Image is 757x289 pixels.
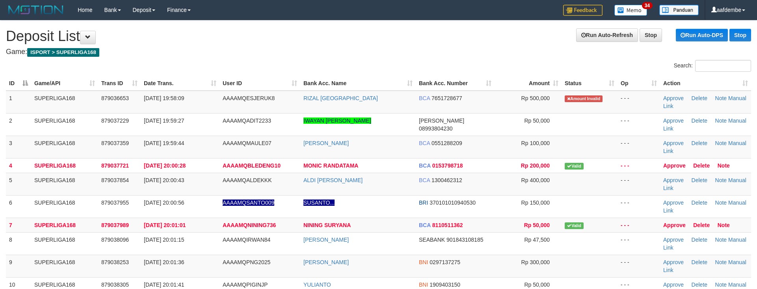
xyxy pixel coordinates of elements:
span: 879038096 [101,237,129,243]
span: AAAAMQALDEKKK [223,177,272,183]
a: Manual Link [663,117,746,132]
a: Approve [663,177,684,183]
span: AAAAMQNINING736 [223,222,276,228]
th: Bank Acc. Number: activate to sort column ascending [416,76,495,91]
a: Run Auto-DPS [676,29,728,41]
a: Approve [663,95,684,101]
td: 7 [6,218,31,232]
a: NINING SURYANA [303,222,351,228]
th: Date Trans.: activate to sort column ascending [141,76,219,91]
span: BCA [419,177,430,183]
td: - - - [618,113,660,136]
td: - - - [618,255,660,277]
span: Copy 1300462312 to clipboard [432,177,462,183]
a: Note [715,117,727,124]
span: 879038305 [101,282,129,288]
td: - - - [618,158,660,173]
th: Amount: activate to sort column ascending [495,76,562,91]
span: [DATE] 20:01:01 [144,222,186,228]
td: SUPERLIGA168 [31,195,98,218]
span: [DATE] 20:01:36 [144,259,184,265]
span: BCA [419,95,430,101]
td: 3 [6,136,31,158]
span: AAAAMQIRWAN84 [223,237,270,243]
td: - - - [618,218,660,232]
span: Amount is not matched [565,95,603,102]
a: Note [718,222,730,228]
span: [DATE] 20:00:43 [144,177,184,183]
a: Note [715,237,727,243]
span: Copy 901843108185 to clipboard [446,237,483,243]
span: AAAAMQESJERUK8 [223,95,275,101]
span: BRI [419,200,428,206]
span: 879037955 [101,200,129,206]
td: 1 [6,91,31,114]
a: Delete [692,177,707,183]
a: YULIANTO [303,282,331,288]
td: 8 [6,232,31,255]
a: Delete [692,259,707,265]
span: Rp 50,000 [524,282,550,288]
a: Delete [692,200,707,206]
td: - - - [618,232,660,255]
span: Rp 50,000 [524,117,550,124]
span: AAAAMQADIT2233 [223,117,271,124]
td: SUPERLIGA168 [31,173,98,195]
span: 879037359 [101,140,129,146]
span: 34 [642,2,653,9]
a: Note [715,259,727,265]
a: Approve [663,162,686,169]
span: Copy 8110511362 to clipboard [432,222,463,228]
span: Valid transaction [565,222,584,229]
span: [DATE] 19:59:27 [144,117,184,124]
a: Note [715,200,727,206]
a: IWAYAN [PERSON_NAME] [303,117,371,124]
span: [DATE] 19:59:44 [144,140,184,146]
td: 4 [6,158,31,173]
span: Copy 0153798718 to clipboard [432,162,463,169]
span: Rp 300,000 [521,259,550,265]
a: Delete [693,162,710,169]
h1: Deposit List [6,28,751,44]
img: panduan.png [659,5,699,15]
a: Delete [692,95,707,101]
a: Note [715,177,727,183]
span: Nama rekening ada tanda titik/strip, harap diedit [223,200,274,206]
span: 879037229 [101,117,129,124]
th: Trans ID: activate to sort column ascending [98,76,141,91]
td: - - - [618,195,660,218]
a: Note [715,140,727,146]
span: ISPORT > SUPERLIGA168 [27,48,99,57]
span: Copy 0551288209 to clipboard [432,140,462,146]
a: Manual Link [663,200,746,214]
span: Rp 150,000 [521,200,550,206]
th: Action: activate to sort column ascending [660,76,751,91]
a: Approve [663,117,684,124]
span: AAAAMQPIGINJP [223,282,268,288]
span: AAAAMQMAULE07 [223,140,272,146]
span: Rp 50,000 [524,222,550,228]
input: Search: [695,60,751,72]
th: Op: activate to sort column ascending [618,76,660,91]
span: AAAAMQBLEDENG10 [223,162,281,169]
td: - - - [618,136,660,158]
span: BNI [419,259,428,265]
a: RIZAL [GEOGRAPHIC_DATA] [303,95,378,101]
td: SUPERLIGA168 [31,113,98,136]
span: Copy 370101010940530 to clipboard [430,200,476,206]
td: SUPERLIGA168 [31,91,98,114]
a: Stop [729,29,751,41]
td: SUPERLIGA168 [31,255,98,277]
a: Approve [663,282,684,288]
span: [PERSON_NAME] [419,117,464,124]
a: Note [715,95,727,101]
span: [DATE] 20:00:56 [144,200,184,206]
a: Delete [693,222,710,228]
span: BNI [419,282,428,288]
a: MONIC RANDATAMA [303,162,358,169]
a: Stop [640,28,662,42]
span: 879038253 [101,259,129,265]
span: Copy 08993804230 to clipboard [419,125,453,132]
span: [DATE] 20:01:15 [144,237,184,243]
td: SUPERLIGA168 [31,218,98,232]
